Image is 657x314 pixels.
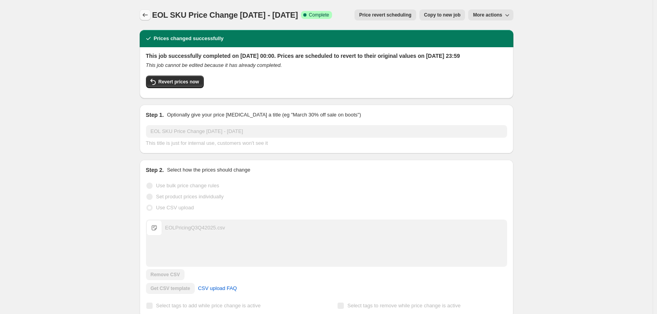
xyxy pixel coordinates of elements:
button: Copy to new job [419,9,465,20]
p: Optionally give your price [MEDICAL_DATA] a title (eg "March 30% off sale on boots") [167,111,361,119]
h2: Prices changed successfully [154,35,224,42]
span: Select tags to add while price change is active [156,303,261,308]
span: EOL SKU Price Change [DATE] - [DATE] [152,11,298,19]
input: 30% off holiday sale [146,125,507,138]
span: Use CSV upload [156,205,194,211]
button: Price revert scheduling [354,9,416,20]
span: CSV upload FAQ [198,284,237,292]
p: Select how the prices should change [167,166,250,174]
h2: Step 1. [146,111,164,119]
button: Revert prices now [146,76,204,88]
button: Price change jobs [140,9,151,20]
span: This title is just for internal use, customers won't see it [146,140,268,146]
div: EOLPricingQ3Q42025.csv [165,224,225,232]
span: Use bulk price change rules [156,183,219,188]
span: More actions [473,12,502,18]
span: Complete [309,12,329,18]
button: More actions [468,9,513,20]
a: CSV upload FAQ [193,282,242,295]
span: Copy to new job [424,12,461,18]
i: This job cannot be edited because it has already completed. [146,62,282,68]
h2: This job successfully completed on [DATE] 00:00. Prices are scheduled to revert to their original... [146,52,507,60]
h2: Step 2. [146,166,164,174]
span: Revert prices now [159,79,199,85]
span: Set product prices individually [156,194,224,199]
span: Price revert scheduling [359,12,412,18]
span: Select tags to remove while price change is active [347,303,461,308]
